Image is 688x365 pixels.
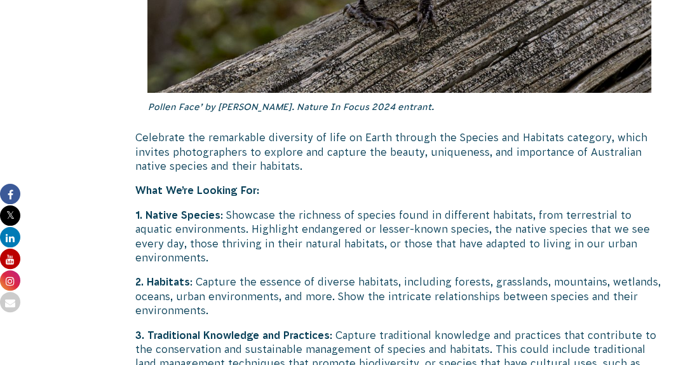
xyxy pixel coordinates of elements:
[135,276,190,287] strong: 2. Habitats
[135,275,664,317] p: : Capture the essence of diverse habitats, including forests, grasslands, mountains, wetlands, oc...
[147,102,433,112] em: Pollen Face’ by [PERSON_NAME]. Nature In Focus 2024 entrant.
[135,184,259,196] strong: What We’re Looking For:
[135,130,664,173] p: Celebrate the remarkable diversity of life on Earth through the Species and Habitats category, wh...
[135,209,220,221] strong: 1. Native Species
[135,329,330,341] strong: 3. Traditional Knowledge and Practices
[135,208,664,265] p: : Showcase the richness of species found in different habitats, from terrestrial to aquatic envir...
